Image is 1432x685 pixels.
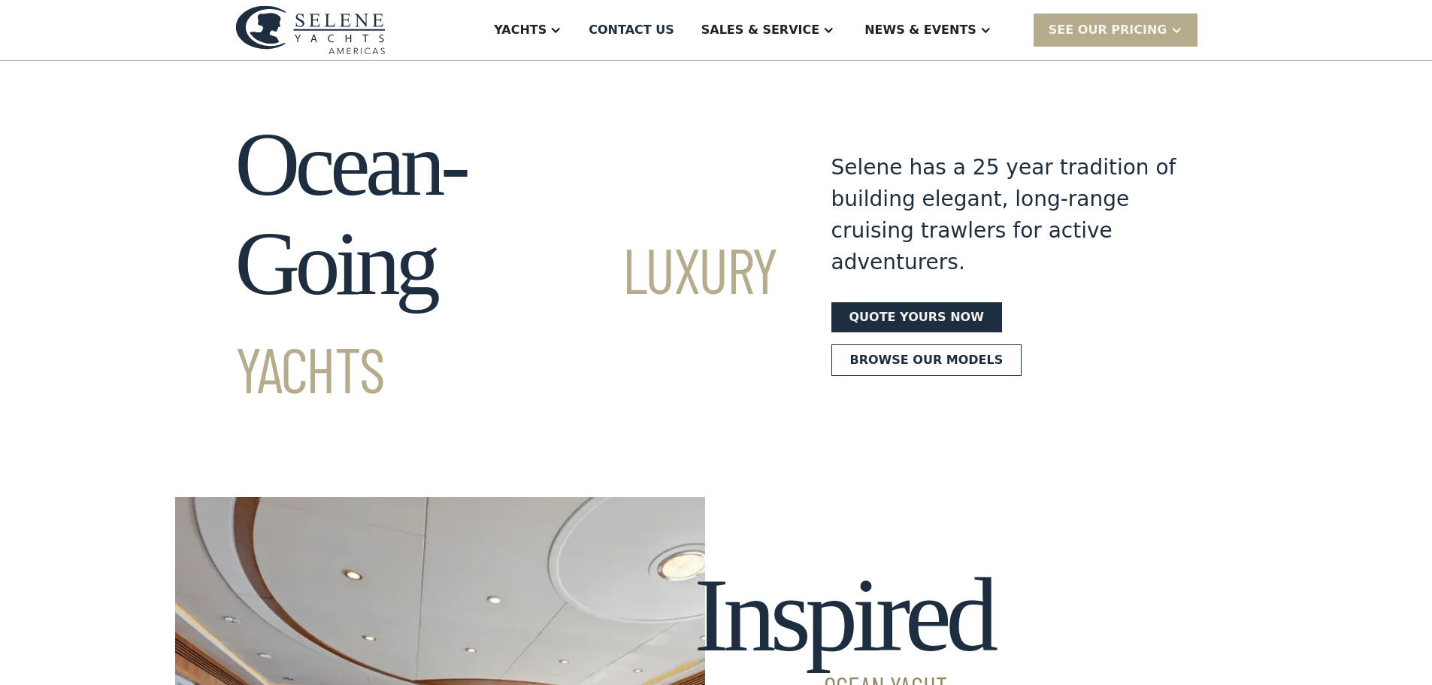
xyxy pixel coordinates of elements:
[864,21,976,39] div: News & EVENTS
[831,302,1002,332] a: Quote yours now
[235,231,777,406] span: Luxury Yachts
[1049,21,1167,39] div: SEE Our Pricing
[831,344,1022,376] a: Browse our models
[831,152,1177,278] div: Selene has a 25 year tradition of building elegant, long-range cruising trawlers for active adven...
[701,21,819,39] div: Sales & Service
[1034,14,1197,46] div: SEE Our Pricing
[589,21,674,39] div: Contact US
[494,21,546,39] div: Yachts
[235,115,777,413] h1: Ocean-Going
[235,5,386,54] img: logo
